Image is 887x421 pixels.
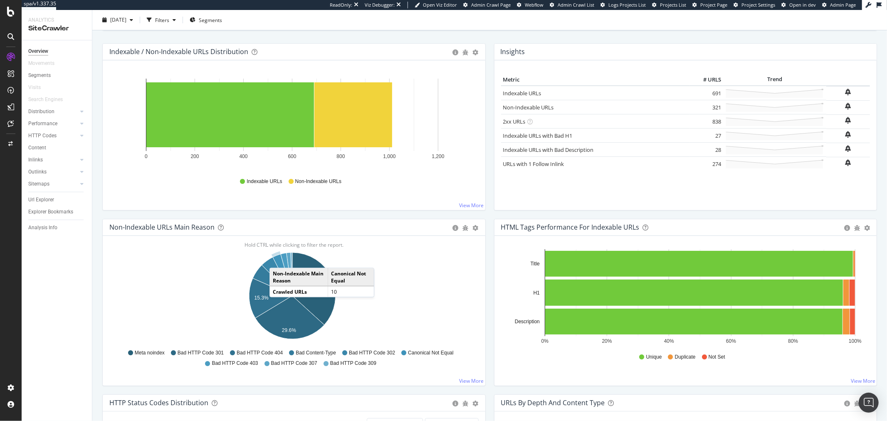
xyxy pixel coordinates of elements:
a: Analysis Info [28,223,86,232]
a: Projects List [652,2,686,8]
span: Bad HTTP Code 302 [349,349,395,357]
span: Bad HTTP Code 301 [178,349,224,357]
div: Indexable / Non-Indexable URLs Distribution [109,47,248,56]
div: HTTP Codes [28,131,57,140]
div: circle-info [844,225,850,231]
div: Visits [28,83,41,92]
span: Bad HTTP Code 404 [237,349,283,357]
span: Bad Content-Type [296,349,336,357]
td: 691 [690,86,723,100]
th: Metric [501,74,690,86]
div: Movements [28,59,54,68]
a: Inlinks [28,156,78,164]
div: Distribution [28,107,54,116]
a: Non-Indexable URLs [503,104,554,111]
div: Overview [28,47,48,56]
div: Filters [155,16,169,23]
div: Performance [28,119,57,128]
a: Indexable URLs [503,89,541,97]
span: Unique [646,354,662,361]
a: Visits [28,83,49,92]
span: Project Page [700,2,727,8]
a: Url Explorer [28,196,86,204]
div: circle-info [844,401,850,406]
div: bug [854,401,860,406]
span: Canonical Not Equal [408,349,453,357]
th: # URLS [690,74,723,86]
td: Canonical Not Equal [328,268,374,286]
span: Admin Crawl Page [471,2,511,8]
text: Title [530,261,540,267]
div: circle-info [453,401,459,406]
text: 400 [239,154,247,159]
a: HTTP Codes [28,131,78,140]
text: 100% [849,338,862,344]
text: 60% [726,338,736,344]
td: 10 [328,286,374,297]
div: bell-plus [845,131,851,138]
a: Content [28,144,86,152]
div: Non-Indexable URLs Main Reason [109,223,215,231]
a: Search Engines [28,95,71,104]
div: Analytics [28,17,85,24]
div: Outlinks [28,168,47,176]
a: Distribution [28,107,78,116]
span: Webflow [525,2,544,8]
text: 800 [336,154,345,159]
text: 0% [541,338,549,344]
div: Analysis Info [28,223,57,232]
svg: A chart. [109,249,475,346]
a: Open in dev [781,2,816,8]
a: URLs with 1 Follow Inlink [503,160,564,168]
td: 274 [690,157,723,171]
div: gear [864,225,870,231]
a: Movements [28,59,63,68]
div: URLs by Depth and Content Type [501,399,605,407]
div: A chart. [501,249,867,346]
a: Segments [28,71,86,80]
span: Not Set [709,354,725,361]
div: Viz Debugger: [365,2,395,8]
span: Projects List [660,2,686,8]
text: 1,200 [432,154,444,159]
div: circle-info [453,225,459,231]
span: Meta noindex [135,349,165,357]
td: Crawled URLs [270,286,328,297]
a: Logs Projects List [600,2,646,8]
div: Content [28,144,46,152]
div: bell-plus [845,145,851,152]
div: bug [463,401,469,406]
a: Project Page [692,2,727,8]
a: Explorer Bookmarks [28,208,86,216]
span: Duplicate [675,354,696,361]
div: bell-plus [845,117,851,124]
div: Inlinks [28,156,43,164]
span: Admin Page [830,2,856,8]
a: Indexable URLs with Bad H1 [503,132,573,139]
a: Admin Crawl List [550,2,594,8]
text: H1 [533,290,540,296]
text: 80% [788,338,798,344]
td: 28 [690,143,723,157]
a: Admin Crawl Page [463,2,511,8]
a: Outlinks [28,168,78,176]
text: 29.6% [282,327,296,333]
div: bell-plus [845,159,851,166]
span: Bad HTTP Code 307 [271,360,317,367]
text: 200 [190,154,199,159]
div: A chart. [109,74,475,170]
a: Webflow [517,2,544,8]
text: 20% [602,338,612,344]
div: SiteCrawler [28,24,85,33]
span: 2025 Aug. 27th [110,16,126,23]
text: 1,000 [383,154,395,159]
div: Sitemaps [28,180,49,188]
a: Open Viz Editor [415,2,457,8]
text: 600 [288,154,296,159]
div: Url Explorer [28,196,54,204]
div: Explorer Bookmarks [28,208,73,216]
span: Admin Crawl List [558,2,594,8]
button: [DATE] [99,13,136,27]
span: Indexable URLs [247,178,282,185]
div: ReadOnly: [330,2,352,8]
